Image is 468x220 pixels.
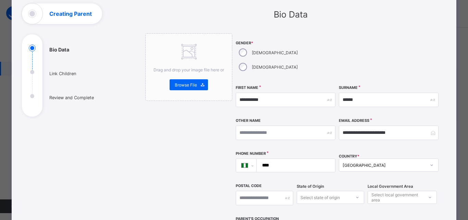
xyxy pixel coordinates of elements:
[371,191,423,204] div: Select local government area
[175,82,197,88] span: Browse File
[368,184,413,189] span: Local Government Area
[236,85,258,90] label: First Name
[297,184,324,189] span: State of Origin
[236,184,262,188] label: Postal Code
[274,9,308,20] span: Bio Data
[339,154,359,159] span: COUNTRY
[49,11,92,16] h1: Creating Parent
[339,85,358,90] label: Surname
[145,33,232,101] div: Drag and drop your image file here orBrowse File
[300,191,340,204] div: Select state of origin
[236,41,335,45] span: Gender
[252,50,298,55] label: [DEMOGRAPHIC_DATA]
[339,118,369,123] label: Email Address
[252,65,298,70] label: [DEMOGRAPHIC_DATA]
[236,151,266,156] label: Phone Number
[236,118,261,123] label: Other Name
[343,163,426,168] div: [GEOGRAPHIC_DATA]
[153,67,224,72] span: Drag and drop your image file here or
